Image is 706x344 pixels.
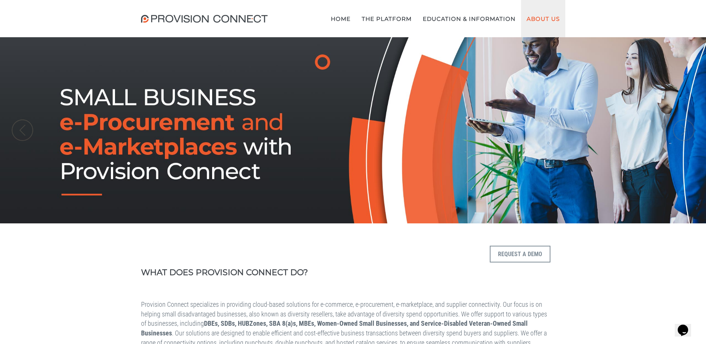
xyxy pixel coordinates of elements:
[141,15,271,23] img: Provision Connect
[490,269,550,276] a: Request a Demo
[490,246,550,262] button: Request a Demo
[141,268,441,277] h1: WHAT DOES PROVISION CONNECT DO?
[660,297,706,333] iframe: chat widget
[141,319,528,337] b: DBEs, SDBs, HUBZones, SBA 8(a)s, MBEs, Women-Owned Small Businesses, and Service-Disabled Veteran...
